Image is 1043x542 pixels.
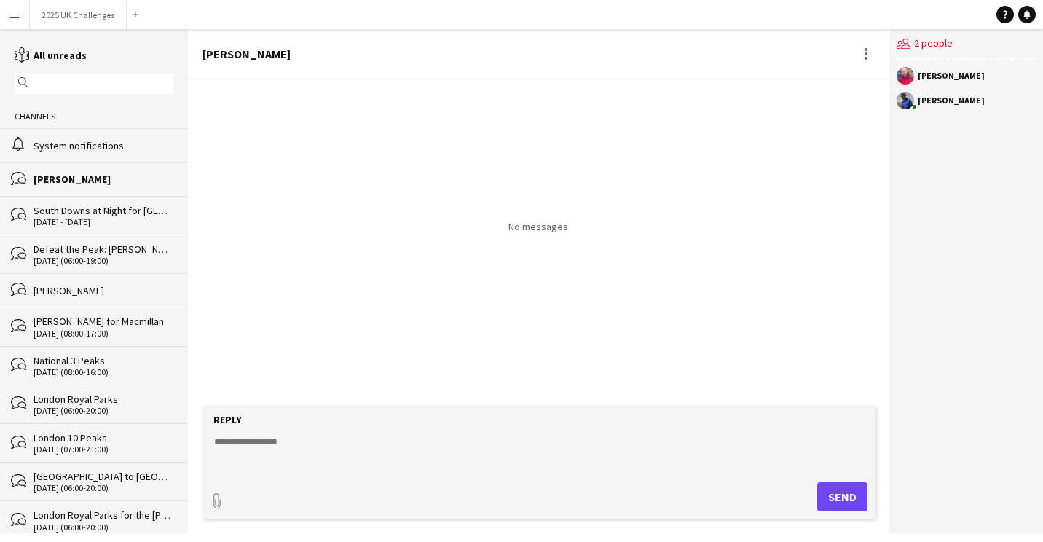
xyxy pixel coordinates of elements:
[34,522,173,533] div: [DATE] (06:00-20:00)
[34,508,173,522] div: London Royal Parks for the [PERSON_NAME] Trust
[34,204,173,217] div: South Downs at Night for [GEOGRAPHIC_DATA]
[34,284,173,297] div: [PERSON_NAME]
[34,139,173,152] div: System notifications
[34,444,173,455] div: [DATE] (07:00-21:00)
[30,1,127,29] button: 2025 UK Challenges
[34,243,173,256] div: Defeat the Peak: [PERSON_NAME] (by day) for Macmillan
[34,406,173,416] div: [DATE] (06:00-20:00)
[918,96,985,105] div: [PERSON_NAME]
[918,71,985,80] div: [PERSON_NAME]
[34,367,173,377] div: [DATE] (08:00-16:00)
[34,483,173,493] div: [DATE] (06:00-20:00)
[34,431,173,444] div: London 10 Peaks
[202,47,291,60] div: [PERSON_NAME]
[34,354,173,367] div: National 3 Peaks
[34,256,173,266] div: [DATE] (06:00-19:00)
[34,470,173,483] div: [GEOGRAPHIC_DATA] to [GEOGRAPHIC_DATA] for Capital One
[34,217,173,227] div: [DATE] - [DATE]
[15,49,87,62] a: All unreads
[34,173,173,186] div: [PERSON_NAME]
[508,220,568,233] p: No messages
[897,29,1036,60] div: 2 people
[817,482,867,511] button: Send
[213,413,242,426] label: Reply
[34,315,173,328] div: [PERSON_NAME] for Macmillan
[34,393,173,406] div: London Royal Parks
[34,329,173,339] div: [DATE] (08:00-17:00)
